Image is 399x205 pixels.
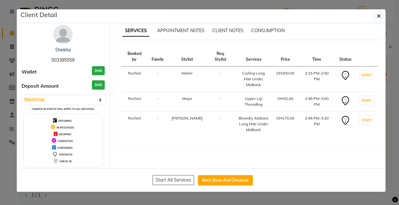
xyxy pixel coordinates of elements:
[55,47,71,53] a: Shekha
[57,126,74,129] span: IN PROGRESS
[276,115,294,121] div: DH170.00
[298,92,335,111] td: 2:45 PM-3:00 PM
[32,107,94,111] small: Change in status will apply to all services.
[92,80,105,90] h3: DH0
[148,111,168,137] td: -
[121,47,148,67] th: Booked by
[168,47,207,67] th: Stylist
[251,28,285,33] span: CONSUMPTION
[182,96,192,101] span: Maya
[207,111,235,137] td: -
[276,70,294,76] div: DH200.00
[92,66,105,76] h3: DH0
[22,68,37,76] span: Wallet
[121,92,148,111] td: Rechiel
[298,111,335,137] td: 2:45 PM-3:20 PM
[207,67,235,92] td: -
[360,71,373,79] button: START
[182,71,192,76] span: Mariel
[59,153,73,156] span: TENTATIVE
[207,47,235,67] th: Req. Stylist
[51,57,75,63] span: 503395559
[57,146,73,149] span: CONFIRMED
[157,28,205,33] span: APPOINTMENT NOTES
[298,67,335,92] td: 2:15 PM-2:50 PM
[360,96,373,104] button: START
[21,10,57,20] h5: Client Detail
[298,47,335,67] th: Time
[58,119,72,122] span: UPCOMING
[59,160,72,163] span: CHECK-IN
[153,175,194,185] button: Start All Services
[59,133,71,136] span: DROPPED
[235,47,272,67] th: Services
[58,139,73,143] span: COMPLETED
[238,70,269,88] div: Curling Long Hair Under Midback
[198,175,253,185] button: Mark Done And Checkout
[148,47,168,67] th: Family
[172,116,203,120] span: [PERSON_NAME]
[148,67,168,92] td: -
[212,28,244,33] span: CLIENT NOTES
[122,25,149,37] span: SERVICES
[22,83,59,90] span: Deposit Amount
[335,47,355,67] th: Status
[148,92,168,111] td: -
[238,96,269,107] div: Upper Lip Threading
[121,67,148,92] td: Rechiel
[276,96,294,102] div: DH20.00
[207,92,235,111] td: -
[238,115,269,133] div: Blowdry Alabara Long Hair Under Midback
[53,25,73,44] img: avatar
[121,111,148,137] td: Rechiel
[360,116,373,124] button: START
[272,47,298,67] th: Price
